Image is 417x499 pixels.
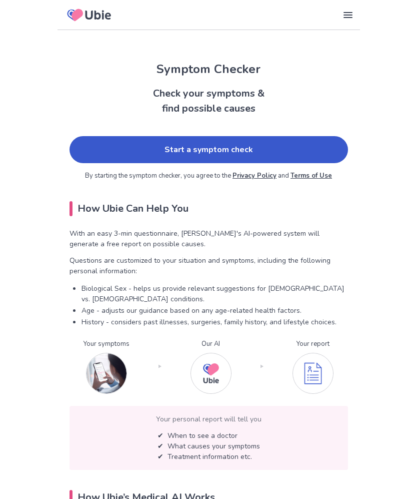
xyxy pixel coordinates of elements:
p: By starting the symptom checker, you agree to the and [69,171,348,181]
a: Privacy Policy [232,171,276,180]
h1: Symptom Checker [57,60,360,78]
h2: How Ubie Can Help You [69,201,348,216]
img: You get your personalized report [292,353,333,394]
p: Your personal report will tell you [77,414,340,424]
p: Questions are customized to your situation and symptoms, including the following personal informa... [69,255,348,276]
p: ✔ When to see a doctor [157,430,260,441]
p: Biological Sex - helps us provide relevant suggestions for [DEMOGRAPHIC_DATA] vs. [DEMOGRAPHIC_DA... [81,283,348,304]
p: Your symptoms [83,339,129,349]
p: History - considers past illnesses, surgeries, family history, and lifestyle choices. [81,317,348,327]
p: Age - adjusts our guidance based on any age-related health factors. [81,305,348,316]
p: With an easy 3-min questionnaire, [PERSON_NAME]'s AI-powered system will generate a free report o... [69,228,348,249]
a: Terms of Use [290,171,332,180]
p: ✔︎ What causes your symptoms [157,441,260,451]
a: Start a symptom check [69,136,348,163]
h2: Check your symptoms & find possible causes [57,86,360,116]
img: Our AI checks your symptoms [190,353,231,394]
p: Your report [292,339,333,349]
img: Input your symptoms [86,353,127,394]
p: Our AI [190,339,231,349]
p: ✔︎ Treatment information etc. [157,451,260,462]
